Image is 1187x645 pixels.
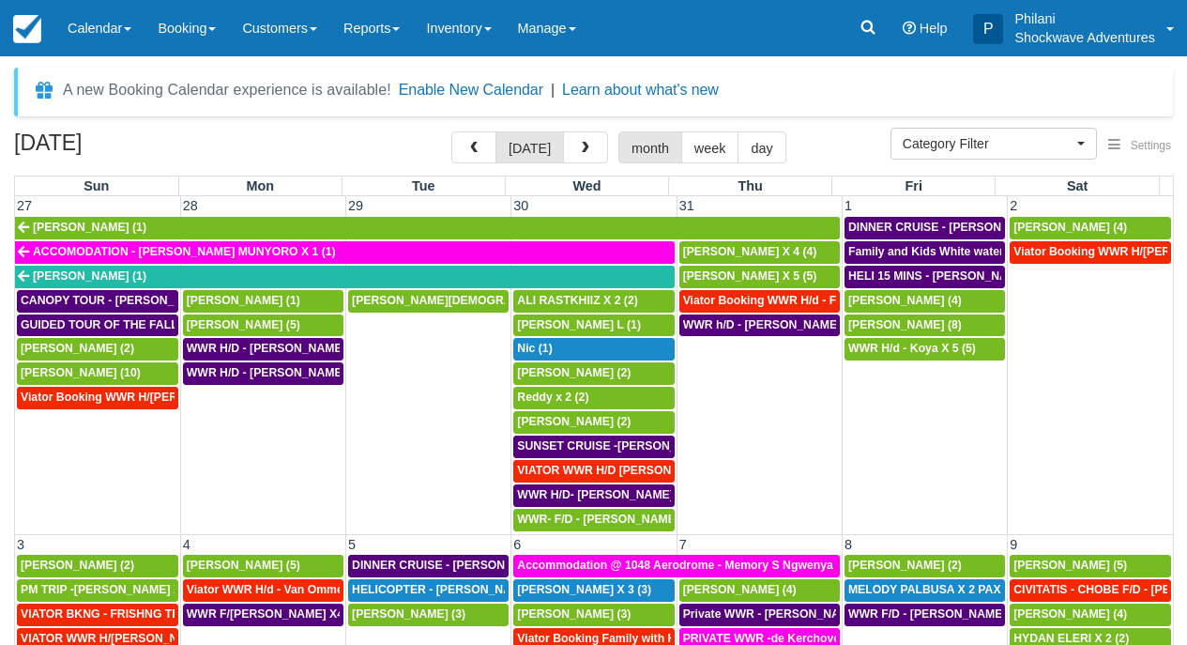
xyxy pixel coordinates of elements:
[17,387,178,409] a: Viator Booking WWR H/[PERSON_NAME] [PERSON_NAME][GEOGRAPHIC_DATA] (1)
[517,464,741,477] span: VIATOR WWR H/D [PERSON_NAME] 4 (4)
[513,411,674,434] a: [PERSON_NAME] (2)
[1014,28,1155,47] p: Shockwave Adventures
[1010,555,1171,577] a: [PERSON_NAME] (5)
[21,607,335,621] span: VIATOR BKNG - FRISHNG TRIP - [PERSON_NAME] X 5 (4)
[21,342,134,355] span: [PERSON_NAME] (2)
[17,362,178,385] a: [PERSON_NAME] (10)
[683,245,817,258] span: [PERSON_NAME] X 4 (4)
[677,537,689,552] span: 7
[513,604,674,626] a: [PERSON_NAME] (3)
[738,131,785,163] button: day
[513,555,840,577] a: Accommodation @ 1048 Aerodrome - Memory S Ngwenya X 6 (1)
[1010,604,1171,626] a: [PERSON_NAME] (4)
[1013,559,1127,572] span: [PERSON_NAME] (5)
[1014,9,1155,28] p: Philani
[15,241,675,264] a: ACCOMODATION - [PERSON_NAME] MUNYORO X 1 (1)
[513,290,674,313] a: ALI RASTKHIIZ X 2 (2)
[845,338,1005,361] a: WWR H/d - Koya X 5 (5)
[21,559,134,572] span: [PERSON_NAME] (2)
[1131,139,1171,152] span: Settings
[1067,178,1088,193] span: Sat
[517,632,826,645] span: Viator Booking Family with Kids - [PERSON_NAME] 4 (4)
[517,559,871,572] span: Accommodation @ 1048 Aerodrome - Memory S Ngwenya X 6 (1)
[21,366,141,379] span: [PERSON_NAME] (10)
[183,555,343,577] a: [PERSON_NAME] (5)
[683,269,817,283] span: [PERSON_NAME] X 5 (5)
[348,579,509,602] a: HELICOPTER - [PERSON_NAME] X 3 (3)
[679,604,840,626] a: Private WWR - [PERSON_NAME] x1 (1)
[683,607,894,621] span: Private WWR - [PERSON_NAME] x1 (1)
[517,513,713,526] span: WWR- F/D - [PERSON_NAME] X1 (1)
[246,178,274,193] span: Mon
[845,555,1005,577] a: [PERSON_NAME] (2)
[21,632,234,645] span: VIATOR WWR H/[PERSON_NAME] 2 (2)
[183,290,343,313] a: [PERSON_NAME] (1)
[517,366,631,379] span: [PERSON_NAME] (2)
[346,537,358,552] span: 5
[848,583,1018,596] span: MELODY PALBUSA X 2 PAX (2)
[181,537,192,552] span: 4
[183,579,343,602] a: Viator WWR H/d - Van Ommeren Nick X 4 (4)
[187,294,300,307] span: [PERSON_NAME] (1)
[1013,607,1127,621] span: [PERSON_NAME] (4)
[845,266,1005,288] a: HELI 15 MINS - [PERSON_NAME] X4 (4)
[848,559,962,572] span: [PERSON_NAME] (2)
[1010,241,1171,264] a: Viator Booking WWR H/[PERSON_NAME] 4 (4)
[683,294,936,307] span: Viator Booking WWR H/d - Froger Julien X1 (1)
[679,579,840,602] a: [PERSON_NAME] (4)
[187,366,381,379] span: WWR H/D - [PERSON_NAME] X5 (5)
[513,387,674,409] a: Reddy x 2 (2)
[1008,198,1019,213] span: 2
[183,315,343,337] a: [PERSON_NAME] (5)
[513,460,674,483] a: VIATOR WWR H/D [PERSON_NAME] 4 (4)
[738,178,762,193] span: Thu
[17,579,178,602] a: PM TRIP -[PERSON_NAME] X 5 (6)
[183,362,343,385] a: WWR H/D - [PERSON_NAME] X5 (5)
[572,178,601,193] span: Wed
[17,604,178,626] a: VIATOR BKNG - FRISHNG TRIP - [PERSON_NAME] X 5 (4)
[845,579,1005,602] a: MELODY PALBUSA X 2 PAX (2)
[843,537,854,552] span: 8
[513,338,674,361] a: Nic (1)
[890,128,1097,160] button: Category Filter
[352,583,570,596] span: HELICOPTER - [PERSON_NAME] X 3 (3)
[903,134,1073,153] span: Category Filter
[517,415,631,428] span: [PERSON_NAME] (2)
[848,221,1080,234] span: DINNER CRUISE - [PERSON_NAME] X4 (4)
[21,391,486,404] span: Viator Booking WWR H/[PERSON_NAME] [PERSON_NAME][GEOGRAPHIC_DATA] (1)
[348,290,509,313] a: [PERSON_NAME][DEMOGRAPHIC_DATA] (6)
[187,583,426,596] span: Viator WWR H/d - Van Ommeren Nick X 4 (4)
[17,338,178,361] a: [PERSON_NAME] (2)
[517,318,641,331] span: [PERSON_NAME] L (1)
[517,391,588,404] span: Reddy x 2 (2)
[1010,579,1171,602] a: CIVITATIS - CHOBE F/D - [PERSON_NAME] X 2 (3)
[679,315,840,337] a: WWR h/D - [PERSON_NAME] X2 (2)
[848,607,1044,621] span: WWR F/D - [PERSON_NAME] X 3 (3)
[677,198,696,213] span: 31
[683,632,876,645] span: PRIVATE WWR -de Kerchove x 6 (6)
[848,294,962,307] span: [PERSON_NAME] (4)
[15,266,675,288] a: [PERSON_NAME] (1)
[21,294,246,307] span: CANOPY TOUR - [PERSON_NAME] X5 (5)
[1008,537,1019,552] span: 9
[21,583,208,596] span: PM TRIP -[PERSON_NAME] X 5 (6)
[905,178,922,193] span: Fri
[845,315,1005,337] a: [PERSON_NAME] (8)
[848,269,1063,283] span: HELI 15 MINS - [PERSON_NAME] X4 (4)
[33,269,146,283] span: [PERSON_NAME] (1)
[187,342,381,355] span: WWR H/D - [PERSON_NAME] X1 (1)
[1010,217,1171,239] a: [PERSON_NAME] (4)
[352,607,465,621] span: [PERSON_NAME] (3)
[183,604,343,626] a: WWR F/[PERSON_NAME] X4 (4)
[1013,632,1129,645] span: HYDAN ELERI X 2 (2)
[181,198,200,213] span: 28
[848,342,976,355] span: WWR H/d - Koya X 5 (5)
[903,22,916,35] i: Help
[412,178,435,193] span: Tue
[683,318,875,331] span: WWR h/D - [PERSON_NAME] X2 (2)
[517,439,748,453] span: SUNSET CRUISE -[PERSON_NAME] X2 (2)
[679,290,840,313] a: Viator Booking WWR H/d - Froger Julien X1 (1)
[187,318,300,331] span: [PERSON_NAME] (5)
[562,82,719,98] a: Learn about what's new
[17,290,178,313] a: CANOPY TOUR - [PERSON_NAME] X5 (5)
